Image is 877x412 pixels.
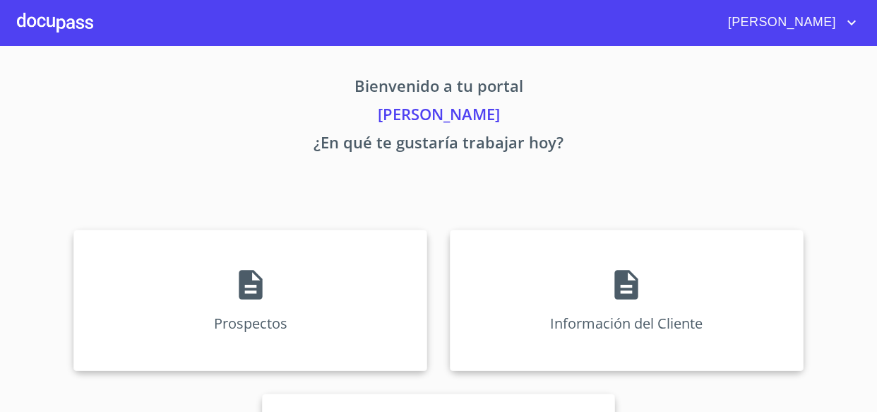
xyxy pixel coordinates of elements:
button: account of current user [717,11,860,34]
p: Bienvenido a tu portal [17,74,860,102]
p: [PERSON_NAME] [17,102,860,131]
span: [PERSON_NAME] [717,11,843,34]
p: Prospectos [214,314,287,333]
p: ¿En qué te gustaría trabajar hoy? [17,131,860,159]
p: Información del Cliente [550,314,703,333]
